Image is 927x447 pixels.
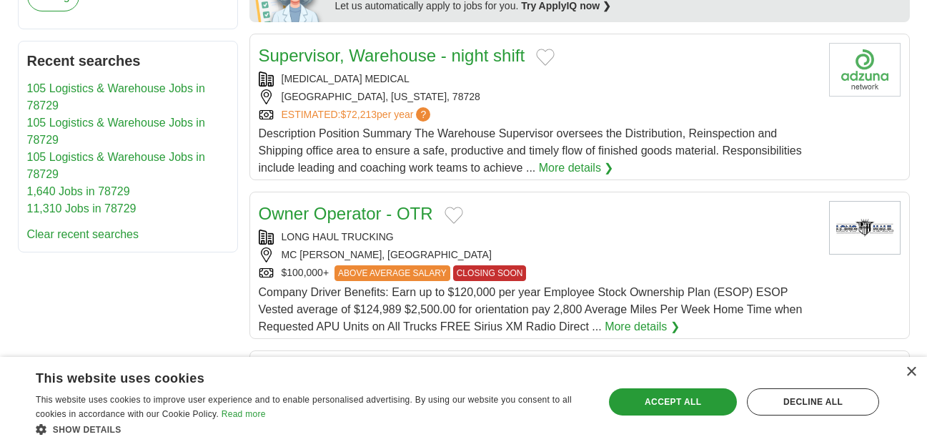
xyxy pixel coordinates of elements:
[27,82,205,112] a: 105 Logistics & Warehouse Jobs in 78729
[259,46,525,65] a: Supervisor, Warehouse - night shift
[53,425,122,435] span: Show details
[453,265,527,281] span: CLOSING SOON
[36,365,552,387] div: This website uses cookies
[259,72,818,87] div: [MEDICAL_DATA] MEDICAL
[747,388,879,416] div: Decline all
[27,202,137,215] a: 11,310 Jobs in 78729
[416,107,430,122] span: ?
[27,151,205,180] a: 105 Logistics & Warehouse Jobs in 78729
[27,228,139,240] a: Clear recent searches
[259,127,802,174] span: Description Position Summary The Warehouse Supervisor oversees the Distribution, Reinspection and...
[259,89,818,104] div: [GEOGRAPHIC_DATA], [US_STATE], 78728
[609,388,737,416] div: Accept all
[829,43,901,97] img: Company logo
[605,318,680,335] a: More details ❯
[829,201,901,255] img: Company logo
[259,204,433,223] a: Owner Operator - OTR
[259,247,818,262] div: MC [PERSON_NAME], [GEOGRAPHIC_DATA]
[334,265,450,281] span: ABOVE AVERAGE SALARY
[536,49,555,66] button: Add to favorite jobs
[906,367,916,378] div: Close
[259,230,818,245] div: LONG HAUL TRUCKING
[282,107,434,122] a: ESTIMATED:$72,213per year?
[27,185,130,197] a: 1,640 Jobs in 78729
[445,207,463,224] button: Add to favorite jobs
[539,159,614,177] a: More details ❯
[27,50,229,72] h2: Recent searches
[27,117,205,146] a: 105 Logistics & Warehouse Jobs in 78729
[36,395,572,419] span: This website uses cookies to improve user experience and to enable personalised advertising. By u...
[340,109,377,120] span: $72,213
[259,286,803,333] span: Company Driver Benefits: Earn up to $120,000 per year Employee Stock Ownership Plan (ESOP) ESOP V...
[259,265,818,281] div: $100,000+
[36,422,588,436] div: Show details
[222,409,266,419] a: Read more, opens a new window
